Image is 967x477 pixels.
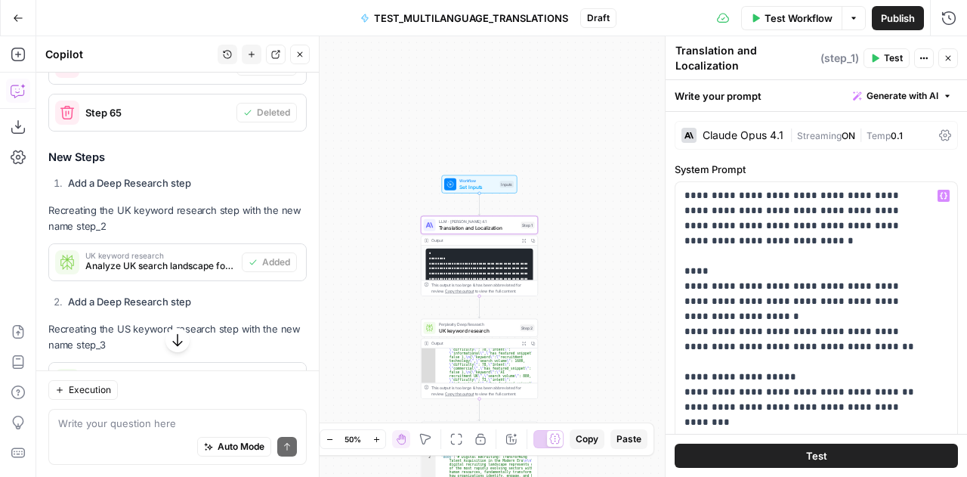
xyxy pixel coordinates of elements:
span: Step 65 [85,105,230,120]
span: Perplexity Deep Research [439,321,517,327]
strong: Add a Deep Research step [68,296,191,308]
button: Execution [48,380,118,400]
span: | [789,127,797,142]
button: Test [675,444,958,468]
div: WorkflowSet InputsInputs [421,175,538,194]
span: | [855,127,867,142]
g: Edge from step_1 to step_2 [478,296,480,317]
span: LLM · [PERSON_NAME] 4.1 [439,218,518,225]
button: Generate with AI [847,86,958,106]
p: Recreating the UK keyword research step with the new name step_2 [48,203,307,234]
button: Paste [610,429,647,449]
span: UK keyword research [85,252,236,259]
button: TEST_MULTILANGUAGE_TRANSLATIONS [351,6,577,30]
button: Copy [570,429,604,449]
button: Auto Mode [197,437,271,457]
span: Workflow [459,178,496,184]
span: Test [884,51,903,65]
div: Inputs [499,181,513,187]
div: Step 2 [520,324,534,331]
div: This output is too large & has been abbreviated for review. to view the full content. [431,385,535,397]
span: Paste [616,432,641,446]
span: Execution [69,383,111,397]
span: Set Inputs [459,183,496,190]
button: Test [864,48,910,68]
span: Publish [881,11,915,26]
span: Copy the output [445,392,474,396]
span: 0.1 [891,130,903,141]
div: This output is too large & has been abbreviated for review. to view the full content. [431,282,535,294]
span: Added [262,256,290,269]
span: 50% [344,433,361,445]
div: Perplexity Deep ResearchUK keyword researchStep 2Output \"difficulty\": 70,\"intent\": \"informat... [421,319,538,399]
div: Claude Opus 4.1 [703,130,783,141]
span: Analyze UK search landscape for the translated content [85,259,236,273]
div: Copilot [45,47,213,62]
span: ON [842,130,855,141]
span: Auto Mode [218,440,264,454]
label: System Prompt [675,162,958,177]
span: TEST_MULTILANGUAGE_TRANSLATIONS [374,11,568,26]
strong: Add a Deep Research step [68,177,191,189]
span: Test Workflow [765,11,833,26]
span: Temp [867,130,891,141]
h3: New Steps [48,147,307,167]
span: Streaming [797,130,842,141]
span: Copy the output [445,289,474,293]
span: Translation and Localization [439,224,518,231]
span: UK keyword research [439,327,517,334]
div: Step 1 [521,221,534,228]
g: Edge from step_2 to step_3 [478,398,480,420]
textarea: Translation and Localization [675,43,817,73]
button: Deleted [236,103,297,122]
button: Added [242,252,297,272]
span: Copy [576,432,598,446]
button: Test Workflow [741,6,842,30]
span: ( step_1 ) [820,51,859,66]
p: Recreating the US keyword research step with the new name step_3 [48,321,307,353]
span: Test [806,448,827,463]
span: Generate with AI [867,89,938,103]
button: Publish [872,6,924,30]
div: Output [431,237,517,243]
span: Draft [587,11,610,25]
g: Edge from start to step_1 [478,193,480,215]
div: Output [431,340,517,346]
span: Deleted [257,106,290,119]
div: Write your prompt [666,80,967,111]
